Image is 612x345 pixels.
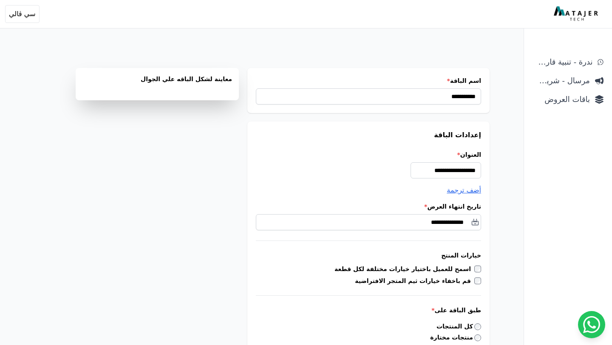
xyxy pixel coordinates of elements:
button: أضف ترجمة [447,185,481,195]
label: العنوان [256,150,481,159]
label: تاريخ انتهاء العرض [256,202,481,211]
span: ندرة - تنبية قارب علي النفاذ [533,56,592,68]
h3: معاينة لشكل الباقه علي الجوال [82,75,232,93]
label: اسمح للعميل باختيار خيارات مختلفة لكل قطعة [334,265,474,273]
input: منتجات مختارة [474,334,481,341]
label: منتجات مختارة [430,333,481,342]
label: اسم الباقة [256,76,481,85]
span: مرسال - شريط دعاية [533,75,590,87]
h3: إعدادات الباقة [256,130,481,140]
a: ندرة - تنبية قارب علي النفاذ [529,54,607,70]
span: أضف ترجمة [447,186,481,194]
button: سي ڤالي [5,5,40,23]
label: قم باخفاء خيارات ثيم المتجر الافتراضية [355,277,474,285]
label: كل المنتجات [436,322,481,331]
a: باقات العروض [529,92,607,107]
img: MatajerTech Logo [554,6,600,22]
input: كل المنتجات [474,323,481,330]
label: طبق الباقة على [256,306,481,314]
span: باقات العروض [533,93,590,105]
a: مرسال - شريط دعاية [529,73,607,88]
span: سي ڤالي [9,9,36,19]
h3: خيارات المنتج [256,251,481,260]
